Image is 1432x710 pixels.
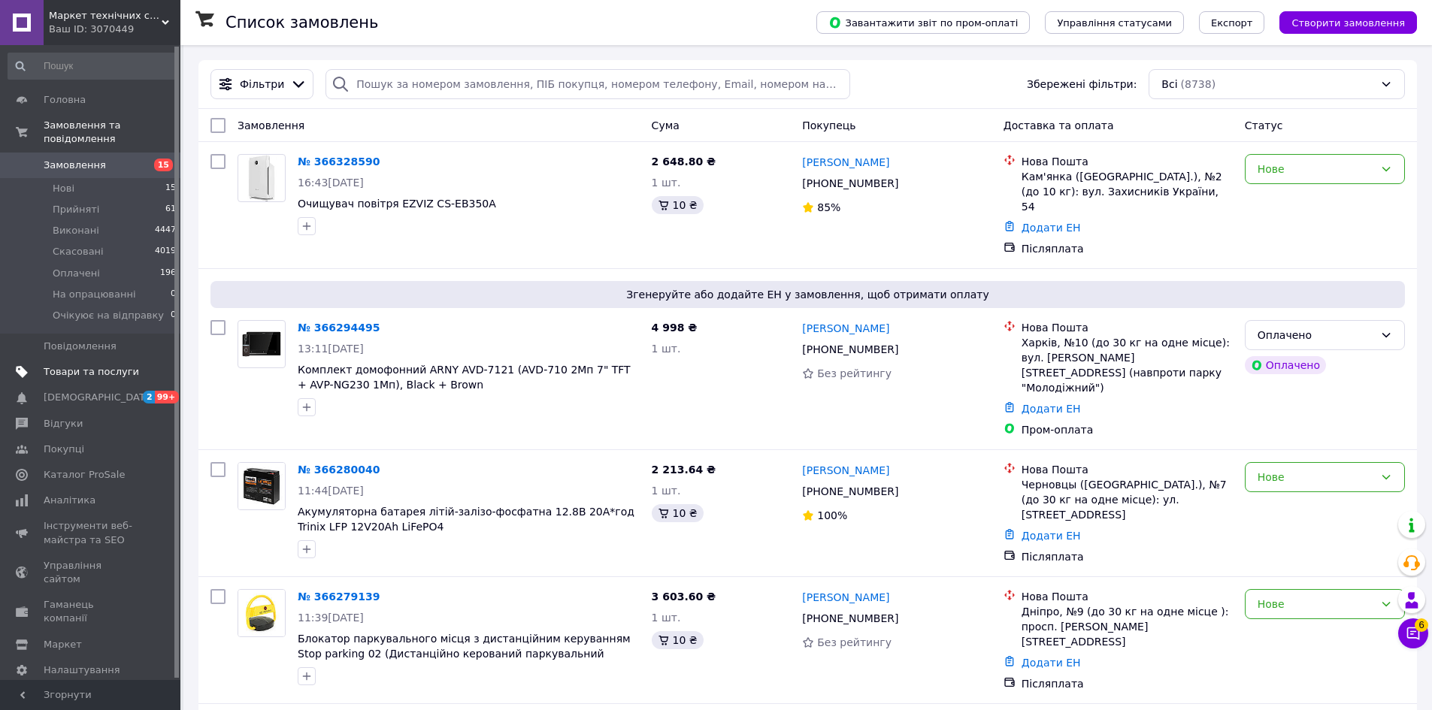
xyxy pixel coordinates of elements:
[1258,596,1374,612] div: Нове
[652,156,716,168] span: 2 648.80 ₴
[298,633,631,675] a: Блокатор паркувального місця з дистанційним керуванням Stop parking 02 (Дистанційно керований пар...
[1022,222,1081,234] a: Додати ЕН
[44,519,139,546] span: Інструменти веб-майстра та SEO
[238,119,304,131] span: Замовлення
[165,203,176,216] span: 61
[44,391,155,404] span: [DEMOGRAPHIC_DATA]
[298,591,380,603] a: № 366279139
[238,463,285,509] img: Фото товару
[44,365,139,379] span: Товари та послуги
[1022,169,1233,214] div: Кам'янка ([GEOGRAPHIC_DATA].), №2 (до 10 кг): вул. Захисників України, 54
[1022,549,1233,564] div: Післяплата
[1022,657,1081,669] a: Додати ЕН
[1022,589,1233,604] div: Нова Пошта
[1022,604,1233,649] div: Дніпро, №9 (до 30 кг на одне місце ): просп. [PERSON_NAME][STREET_ADDRESS]
[802,463,889,478] a: [PERSON_NAME]
[171,288,176,301] span: 0
[44,417,83,431] span: Відгуки
[1258,469,1374,485] div: Нове
[44,598,139,625] span: Гаманець компанії
[298,177,364,189] span: 16:43[DATE]
[652,196,704,214] div: 10 ₴
[1027,77,1137,92] span: Збережені фільтри:
[238,329,285,358] img: Фото товару
[1181,78,1216,90] span: (8738)
[828,16,1018,29] span: Завантажити звіт по пром-оплаті
[1245,356,1326,374] div: Оплачено
[1022,676,1233,691] div: Післяплата
[652,612,681,624] span: 1 шт.
[1264,16,1417,28] a: Створити замовлення
[1022,403,1081,415] a: Додати ЕН
[238,589,286,637] a: Фото товару
[8,53,177,80] input: Пошук
[44,340,117,353] span: Повідомлення
[1258,161,1374,177] div: Нове
[53,288,136,301] span: На опрацюванні
[652,504,704,522] div: 10 ₴
[1004,119,1114,131] span: Доставка та оплата
[44,159,106,172] span: Замовлення
[817,201,840,213] span: 85%
[1045,11,1184,34] button: Управління статусами
[155,391,180,403] span: 99+
[817,636,892,648] span: Без рейтингу
[1199,11,1265,34] button: Експорт
[216,287,1399,302] span: Згенеруйте або додайте ЕН у замовлення, щоб отримати оплату
[802,343,898,355] span: [PHONE_NUMBER]
[1022,154,1233,169] div: Нова Пошта
[53,224,99,237] span: Виконані
[816,11,1030,34] button: Завантажити звіт по пром-оплаті
[53,267,100,280] span: Оплачені
[44,119,180,146] span: Замовлення та повідомлення
[143,391,155,403] span: 2
[53,309,164,322] span: Очікуює на відправку
[298,485,364,497] span: 11:44[DATE]
[44,559,139,586] span: Управління сайтом
[652,485,681,497] span: 1 шт.
[802,119,855,131] span: Покупець
[802,590,889,605] a: [PERSON_NAME]
[1415,615,1428,628] span: 6
[154,159,173,171] span: 15
[44,638,82,651] span: Маркет
[238,154,286,202] a: Фото товару
[652,119,680,131] span: Cума
[298,198,496,210] a: Очищувач повітря EZVIZ CS-EB350A
[652,464,716,476] span: 2 213.64 ₴
[165,182,176,195] span: 15
[49,23,180,36] div: Ваш ID: 3070449
[1022,422,1233,437] div: Пром-оплата
[171,309,176,322] span: 0
[298,364,631,391] a: Комплект домофонний ARNY AVD-7121 (AVD-710 2Мп 7" TFT + AVP-NG230 1Мп), Black + Brown
[298,464,380,476] a: № 366280040
[802,612,898,624] span: [PHONE_NUMBER]
[652,177,681,189] span: 1 шт.
[802,155,889,170] a: [PERSON_NAME]
[298,343,364,355] span: 13:11[DATE]
[1211,17,1253,29] span: Експорт
[1398,618,1428,648] button: Чат з покупцем6
[1022,320,1233,335] div: Нова Пошта
[226,14,378,32] h1: Список замовлень
[1291,17,1405,29] span: Створити замовлення
[53,245,104,258] span: Скасовані
[1057,17,1172,29] span: Управління статусами
[652,343,681,355] span: 1 шт.
[155,224,176,237] span: 4447
[298,506,634,533] a: Акумуляторна батарея літій-залізо-фосфатна 12.8В 20А*год Trinix LFP 12V20Ah LiFePO4
[53,182,74,195] span: Нові
[298,322,380,334] a: № 366294495
[44,494,95,507] span: Аналітика
[802,485,898,497] span: [PHONE_NUMBER]
[44,443,84,456] span: Покупці
[155,245,176,258] span: 4019
[802,177,898,189] span: [PHONE_NUMBER]
[238,155,285,201] img: Фото товару
[238,320,286,368] a: Фото товару
[1022,530,1081,542] a: Додати ЕН
[652,322,698,334] span: 4 998 ₴
[53,203,99,216] span: Прийняті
